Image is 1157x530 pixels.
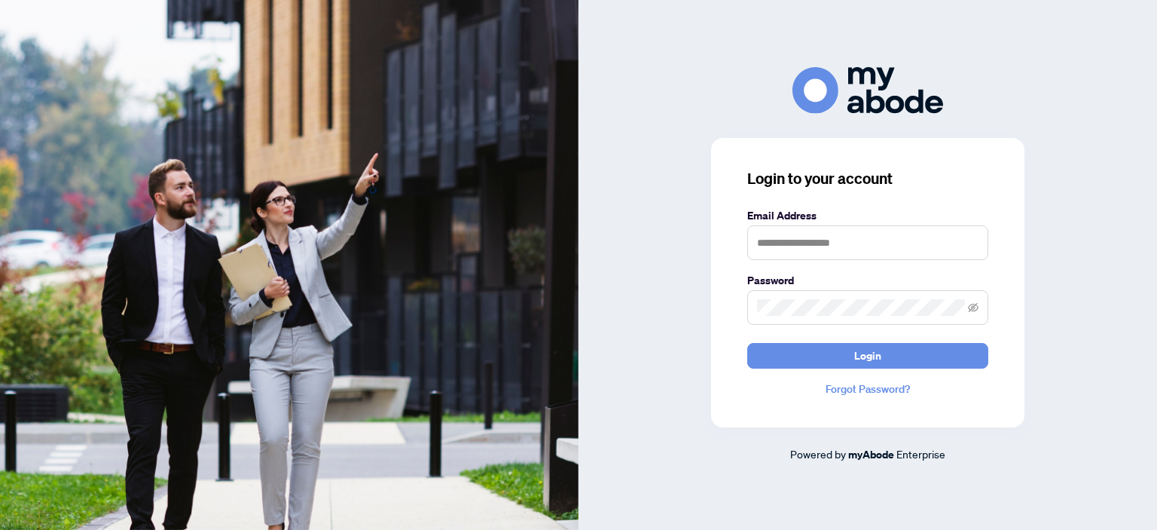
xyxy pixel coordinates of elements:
[747,343,988,369] button: Login
[747,272,988,289] label: Password
[790,447,846,461] span: Powered by
[747,168,988,189] h3: Login to your account
[968,302,978,313] span: eye-invisible
[848,446,894,463] a: myAbode
[747,381,988,397] a: Forgot Password?
[792,67,943,113] img: ma-logo
[854,344,881,368] span: Login
[747,207,988,224] label: Email Address
[896,447,945,461] span: Enterprise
